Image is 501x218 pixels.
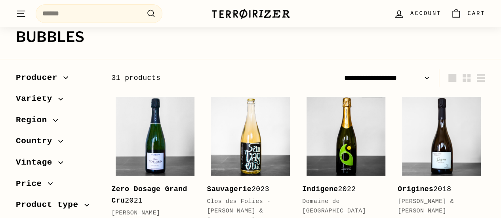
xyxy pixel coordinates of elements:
[16,135,58,148] span: Country
[16,92,58,106] span: Variety
[207,184,286,195] div: 2023
[398,197,477,216] div: [PERSON_NAME] & [PERSON_NAME]
[16,90,99,112] button: Variety
[16,196,99,218] button: Product type
[111,209,191,218] div: [PERSON_NAME]
[446,2,490,25] a: Cart
[16,133,99,154] button: Country
[111,185,187,205] b: Zero Dosage Grand Cru
[398,185,433,193] b: Origines
[467,9,485,18] span: Cart
[410,9,441,18] span: Account
[302,184,382,195] div: 2022
[16,154,99,175] button: Vintage
[16,71,63,85] span: Producer
[111,184,191,207] div: 2021
[16,29,485,45] h1: Bubbles
[389,2,446,25] a: Account
[398,184,477,195] div: 2018
[16,69,99,91] button: Producer
[16,114,53,127] span: Region
[302,197,382,216] div: Domaine de [GEOGRAPHIC_DATA]
[302,185,338,193] b: Indigene
[207,185,251,193] b: Sauvagerie
[16,156,58,169] span: Vintage
[16,175,99,197] button: Price
[111,72,298,84] div: 31 products
[16,177,48,191] span: Price
[16,198,84,212] span: Product type
[16,112,99,133] button: Region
